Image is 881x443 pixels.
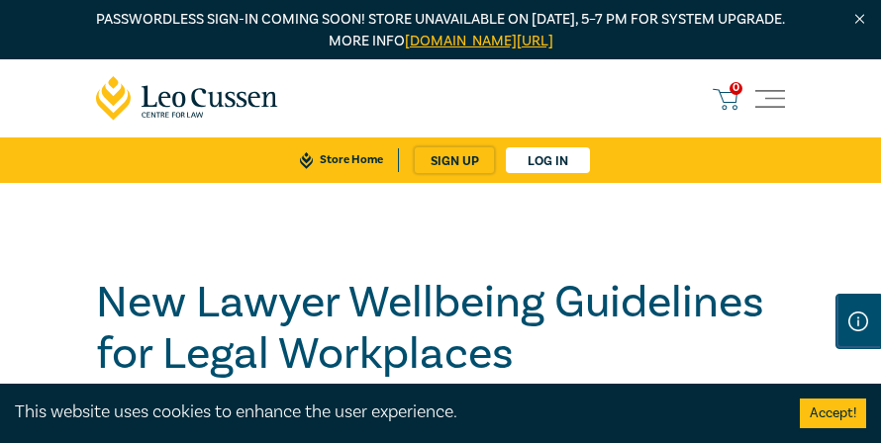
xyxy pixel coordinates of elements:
button: Accept cookies [800,399,866,428]
div: This website uses cookies to enhance the user experience. [15,399,770,425]
img: Close [851,11,868,28]
a: Store Home [285,148,399,172]
p: Passwordless sign-in coming soon! Store unavailable on [DATE], 5–7 PM for system upgrade. More info [96,9,785,52]
a: Log in [506,147,590,173]
img: Information Icon [848,311,868,331]
span: 0 [730,82,742,95]
h1: New Lawyer Wellbeing Guidelines for Legal Workplaces [96,277,785,380]
button: Toggle navigation [755,84,785,114]
a: sign up [415,147,494,173]
a: [DOMAIN_NAME][URL] [405,32,553,50]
